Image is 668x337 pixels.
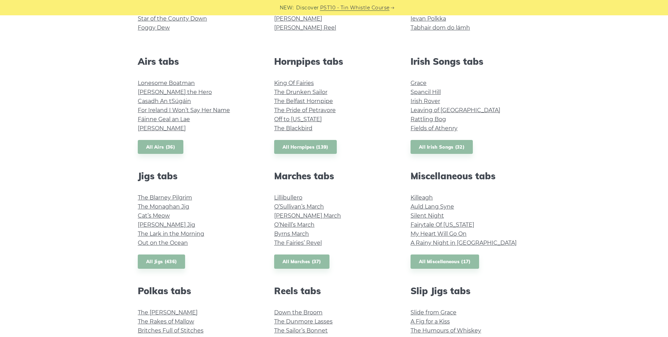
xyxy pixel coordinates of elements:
a: [PERSON_NAME] [274,15,322,22]
a: All Hornpipes (139) [274,140,337,154]
a: Down the Broom [274,309,323,316]
h2: Jigs tabs [138,171,257,181]
a: Rattling Bog [411,116,446,123]
a: Out on the Ocean [138,240,188,246]
h2: Marches tabs [274,171,394,181]
a: Fairytale Of [US_STATE] [411,221,474,228]
a: Star of the County Down [138,15,207,22]
a: My Heart Will Go On [411,230,467,237]
a: The Fairies’ Revel [274,240,322,246]
a: The Pride of Petravore [274,107,336,113]
a: A Rainy Night in [GEOGRAPHIC_DATA] [411,240,517,246]
a: Off to [US_STATE] [274,116,322,123]
a: The Humours of Whiskey [411,327,481,334]
a: [PERSON_NAME] March [274,212,341,219]
h2: Hornpipes tabs [274,56,394,67]
a: The Blackbird [274,125,312,132]
h2: Slip Jigs tabs [411,285,530,296]
a: Fáinne Geal an Lae [138,116,190,123]
span: Discover [296,4,319,12]
a: Lonesome Boatman [138,80,195,86]
a: Spancil Hill [411,89,441,95]
a: Fields of Athenry [411,125,458,132]
h2: Polkas tabs [138,285,257,296]
a: The Lark in the Morning [138,230,204,237]
h2: Irish Songs tabs [411,56,530,67]
a: Irish Rover [411,98,440,104]
a: The Belfast Hornpipe [274,98,333,104]
h2: Miscellaneous tabs [411,171,530,181]
a: The Monaghan Jig [138,203,189,210]
a: The [PERSON_NAME] [138,309,198,316]
a: PST10 - Tin Whistle Course [320,4,390,12]
a: The Dunmore Lasses [274,318,333,325]
a: [PERSON_NAME] the Hero [138,89,212,95]
a: King Of Fairies [274,80,314,86]
a: [PERSON_NAME] Reel [274,24,336,31]
a: For Ireland I Won’t Say Her Name [138,107,230,113]
a: Byrns March [274,230,309,237]
a: All Airs (36) [138,140,183,154]
a: [PERSON_NAME] Jig [138,221,195,228]
a: Killeagh [411,194,433,201]
h2: Reels tabs [274,285,394,296]
a: Britches Full of Stitches [138,327,204,334]
a: O’Neill’s March [274,221,315,228]
a: Cat’s Meow [138,212,170,219]
h2: Airs tabs [138,56,257,67]
a: A Fig for a Kiss [411,318,450,325]
a: All Miscellaneous (17) [411,254,479,269]
a: [PERSON_NAME] [138,125,186,132]
a: Foggy Dew [138,24,170,31]
a: Slide from Grace [411,309,456,316]
a: The Sailor’s Bonnet [274,327,328,334]
a: All Marches (37) [274,254,329,269]
a: Silent Night [411,212,444,219]
a: The Drunken Sailor [274,89,327,95]
span: NEW: [280,4,294,12]
a: Lillibullero [274,194,302,201]
a: Auld Lang Syne [411,203,454,210]
a: Tabhair dom do lámh [411,24,470,31]
a: Ievan Polkka [411,15,446,22]
a: The Blarney Pilgrim [138,194,192,201]
a: All Irish Songs (32) [411,140,473,154]
a: Casadh An tSúgáin [138,98,191,104]
a: The Rakes of Mallow [138,318,194,325]
a: Leaving of [GEOGRAPHIC_DATA] [411,107,500,113]
a: O’Sullivan’s March [274,203,324,210]
a: Grace [411,80,427,86]
a: All Jigs (436) [138,254,185,269]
